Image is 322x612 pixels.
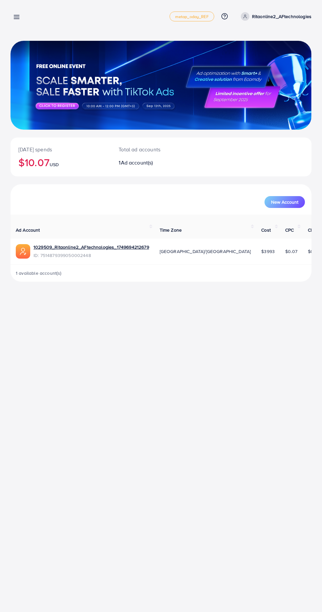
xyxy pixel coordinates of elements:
[16,227,40,233] span: Ad Account
[160,248,251,255] span: [GEOGRAPHIC_DATA]/[GEOGRAPHIC_DATA]
[50,161,59,168] span: USD
[238,12,311,21] a: Ritaonline2_AFtechnologies
[16,244,30,259] img: ic-ads-acc.e4c84228.svg
[34,244,149,250] a: 1029509_Ritaonline2_AFtechnologies_1749694212679
[119,145,178,153] p: Total ad accounts
[285,227,294,233] span: CPC
[308,227,317,233] span: CPM
[18,145,103,153] p: [DATE] spends
[308,248,319,255] span: $0.51
[271,200,298,204] span: New Account
[16,270,62,276] span: 1 available account(s)
[261,227,271,233] span: Cost
[119,160,178,166] h2: 1
[285,248,297,255] span: $0.07
[121,159,153,166] span: Ad account(s)
[34,252,149,259] span: ID: 7514879399050002448
[264,196,305,208] button: New Account
[18,156,103,168] h2: $10.07
[252,13,311,20] p: Ritaonline2_AFtechnologies
[170,12,214,21] a: metap_oday_REF
[175,14,209,19] span: metap_oday_REF
[160,227,182,233] span: Time Zone
[261,248,275,255] span: $3993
